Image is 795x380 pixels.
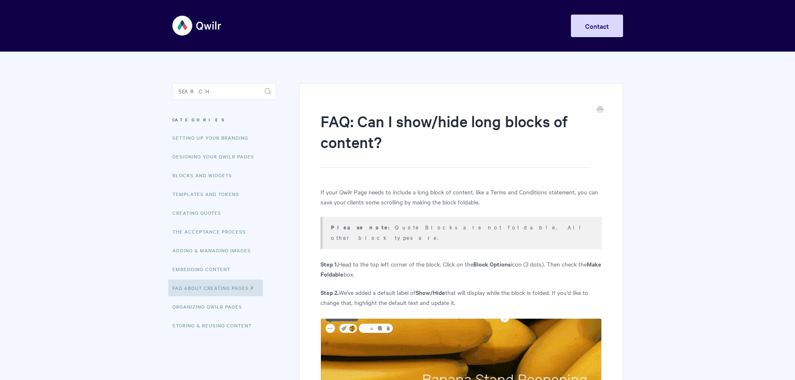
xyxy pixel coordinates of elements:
[321,187,601,207] p: If your Qwilr Page needs to include a long block of content, like a Terms and Conditions statemen...
[597,106,603,115] a: Print this Article
[331,223,395,231] strong: Please note:
[321,111,589,168] h1: FAQ: Can I show/hide long blocks of content?
[321,259,601,279] p: Head to the top left corner of the block. Click on the icon (3 dots). Then check the box.
[172,83,276,100] input: Search
[331,222,591,242] p: Quote Blocks are not foldable. All other block types are.
[172,167,238,184] a: Blocks and Widgets
[172,261,237,277] a: Embedding Content
[172,317,258,334] a: Storing & Reusing Content
[172,129,255,146] a: Setting up your Branding
[172,298,248,315] a: Organizing Qwilr Pages
[168,279,263,296] a: FAQ About Creating Pages
[172,242,257,259] a: Adding & Managing Images
[321,287,601,307] p: We've added a default label of that will display while the block is folded. If you'd like to chan...
[172,223,252,240] a: The Acceptance Process
[571,15,623,37] a: Contact
[172,148,260,165] a: Designing Your Qwilr Pages
[416,288,445,297] strong: Show/Hide
[321,259,338,268] strong: Step 1.
[321,288,339,297] strong: Step 2.
[321,259,601,278] strong: Make Foldable
[172,186,245,202] a: Templates and Tokens
[172,112,276,127] h3: Categories
[172,10,222,41] img: Qwilr Help Center
[473,259,511,268] strong: Block Options
[172,204,227,221] a: Creating Quotes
